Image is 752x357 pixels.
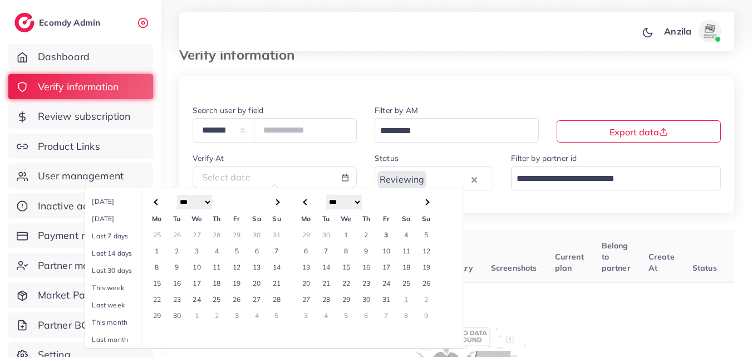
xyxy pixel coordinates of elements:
[247,307,267,324] td: 4
[356,259,376,275] td: 16
[227,259,247,275] td: 12
[207,211,227,227] th: Th
[296,243,316,259] td: 6
[376,275,396,291] td: 24
[187,259,207,275] td: 10
[147,227,167,243] td: 25
[8,282,153,308] a: Market Package
[14,13,103,32] a: logoEcomdy Admin
[316,307,336,324] td: 4
[664,25,691,38] p: Anzila
[8,163,153,189] a: User management
[267,243,287,259] td: 7
[427,170,469,188] input: Search for option
[375,118,539,142] div: Search for option
[511,166,721,190] div: Search for option
[85,244,163,262] li: Last 14 days
[296,307,316,324] td: 3
[247,275,267,291] td: 20
[247,211,267,227] th: Sa
[356,307,376,324] td: 6
[167,243,187,259] td: 2
[416,275,436,291] td: 26
[336,307,356,324] td: 5
[267,227,287,243] td: 31
[316,291,336,307] td: 28
[267,307,287,324] td: 5
[207,275,227,291] td: 18
[376,211,396,227] th: Fr
[336,211,356,227] th: We
[267,275,287,291] td: 21
[8,253,153,278] a: Partner management
[356,243,376,259] td: 9
[416,243,436,259] td: 12
[147,243,167,259] td: 1
[396,227,416,243] td: 4
[416,291,436,307] td: 2
[38,80,119,94] span: Verify information
[267,211,287,227] th: Su
[187,275,207,291] td: 17
[85,262,163,279] li: Last 30 days
[267,291,287,307] td: 28
[8,223,153,248] a: Payment management
[316,243,336,259] td: 7
[375,166,493,190] div: Search for option
[38,258,136,273] span: Partner management
[167,307,187,324] td: 30
[147,259,167,275] td: 8
[167,259,187,275] td: 9
[85,296,163,314] li: Last week
[38,169,124,183] span: User management
[207,291,227,307] td: 25
[356,275,376,291] td: 23
[356,211,376,227] th: Th
[376,123,524,140] input: Search for option
[396,275,416,291] td: 25
[39,17,103,28] h2: Ecomdy Admin
[193,153,224,164] label: Verify At
[658,20,725,42] a: Anzilaavatar
[14,13,35,32] img: logo
[396,291,416,307] td: 1
[193,105,263,116] label: Search user by field
[377,171,426,188] span: Reviewing
[227,227,247,243] td: 29
[513,170,706,188] input: Search for option
[336,227,356,243] td: 1
[296,227,316,243] td: 29
[207,259,227,275] td: 11
[167,291,187,307] td: 23
[187,211,207,227] th: We
[187,227,207,243] td: 27
[85,279,163,296] li: This week
[8,193,153,219] a: Inactive ad account
[227,307,247,324] td: 3
[471,173,477,185] button: Clear Selected
[511,153,577,164] label: Filter by partner id
[38,50,90,64] span: Dashboard
[316,275,336,291] td: 21
[147,211,167,227] th: Mo
[356,291,376,307] td: 30
[147,307,167,324] td: 29
[227,275,247,291] td: 19
[8,44,153,70] a: Dashboard
[491,263,537,273] span: Screenshots
[227,243,247,259] td: 5
[85,331,163,348] li: Last month
[227,211,247,227] th: Fr
[316,259,336,275] td: 14
[316,211,336,227] th: Tu
[38,139,100,154] span: Product Links
[396,259,416,275] td: 18
[376,259,396,275] td: 17
[602,241,631,273] span: Belong to partner
[85,210,163,227] li: [DATE]
[336,291,356,307] td: 29
[202,172,250,183] span: Select date
[316,227,336,243] td: 30
[375,105,418,116] label: Filter by AM
[376,291,396,307] td: 31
